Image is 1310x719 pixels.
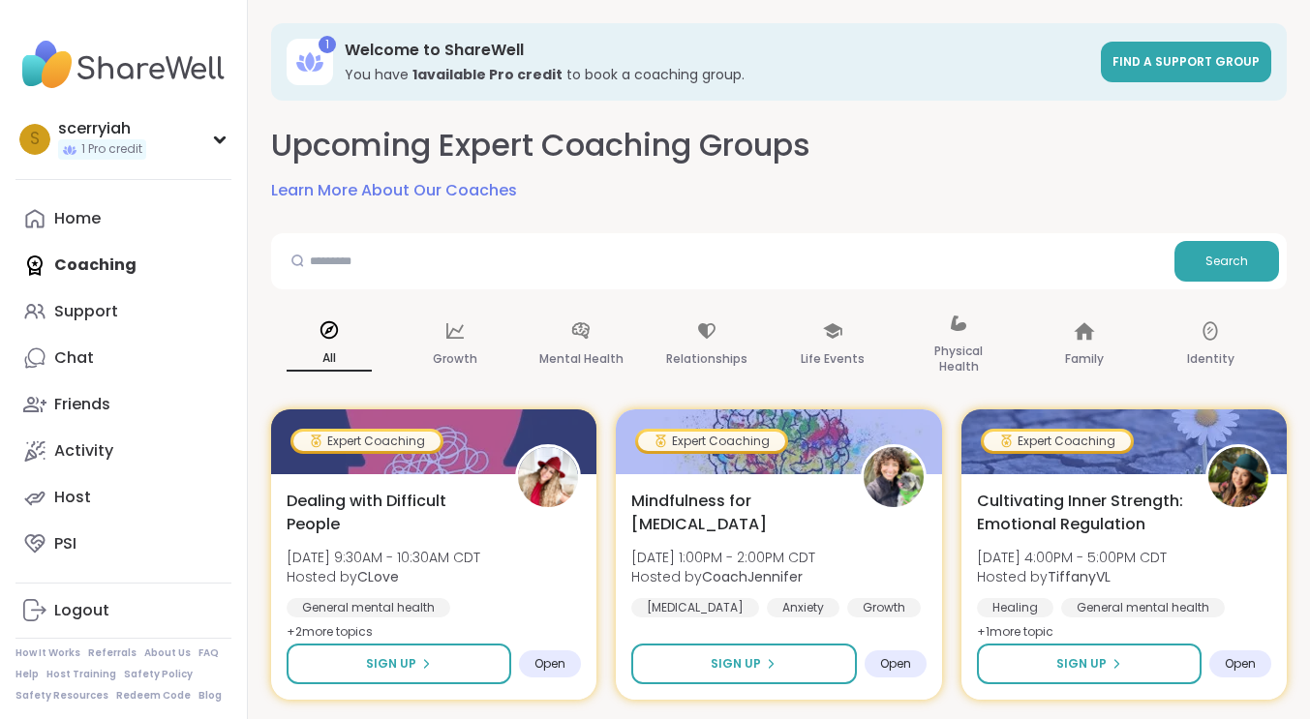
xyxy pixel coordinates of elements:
div: Healing [977,598,1053,617]
div: Anxiety [767,598,839,617]
a: Support [15,288,231,335]
span: Open [880,656,911,672]
p: Family [1065,347,1104,371]
a: About Us [144,646,191,660]
div: General mental health [287,598,450,617]
a: How It Works [15,646,80,660]
a: PSI [15,521,231,567]
p: Life Events [801,347,865,371]
div: Expert Coaching [984,432,1131,451]
button: Sign Up [631,644,856,684]
a: Friends [15,381,231,428]
h2: Upcoming Expert Coaching Groups [271,124,810,167]
div: Expert Coaching [638,432,785,451]
div: Friends [54,394,110,415]
b: 1 available Pro credit [412,65,563,84]
span: [DATE] 4:00PM - 5:00PM CDT [977,548,1167,567]
p: Relationships [666,347,747,371]
b: CoachJennifer [702,567,803,586]
div: Logout [54,600,109,621]
p: All [287,346,372,372]
a: Safety Policy [124,668,193,681]
span: Open [1225,656,1256,672]
span: Cultivating Inner Strength: Emotional Regulation [977,490,1184,536]
a: Find a support group [1101,42,1271,82]
p: Mental Health [539,347,624,371]
a: Host [15,474,231,521]
span: Search [1205,253,1248,270]
div: Host [54,487,91,508]
span: [DATE] 9:30AM - 10:30AM CDT [287,548,480,567]
div: 1 [319,36,336,53]
a: Blog [198,689,222,703]
div: Home [54,208,101,229]
span: Hosted by [977,567,1167,586]
div: Activity [54,440,113,462]
button: Sign Up [287,644,511,684]
button: Sign Up [977,644,1202,684]
div: Growth [847,598,921,617]
span: Hosted by [631,567,815,586]
a: Home [15,195,231,242]
h3: You have to book a coaching group. [345,65,1089,84]
img: CoachJennifer [864,447,924,507]
a: Chat [15,335,231,381]
p: Growth [433,347,477,371]
span: [DATE] 1:00PM - 2:00PM CDT [631,548,815,567]
div: scerryiah [58,118,146,139]
a: Activity [15,428,231,474]
span: Find a support group [1112,53,1260,70]
img: ShareWell Nav Logo [15,31,231,99]
div: Expert Coaching [293,432,441,451]
img: TiffanyVL [1208,447,1268,507]
span: Sign Up [711,655,761,673]
span: Hosted by [287,567,480,586]
a: FAQ [198,646,219,660]
a: Safety Resources [15,689,108,703]
span: Mindfulness for [MEDICAL_DATA] [631,490,838,536]
span: Dealing with Difficult People [287,490,494,536]
span: s [30,127,40,152]
b: TiffanyVL [1048,567,1111,586]
span: Sign Up [366,655,416,673]
div: General mental health [1061,598,1225,617]
a: Referrals [88,646,137,660]
a: Help [15,668,39,681]
button: Search [1174,241,1279,282]
a: Host Training [46,668,116,681]
div: PSI [54,533,76,554]
img: CLove [518,447,578,507]
h3: Welcome to ShareWell [345,40,1089,61]
a: Logout [15,587,231,634]
a: Redeem Code [116,689,191,703]
div: [MEDICAL_DATA] [631,598,759,617]
div: Support [54,301,118,322]
span: 1 Pro credit [81,141,142,158]
a: Learn More About Our Coaches [271,179,517,202]
div: Chat [54,347,94,369]
span: Open [534,656,565,672]
span: Sign Up [1056,655,1107,673]
p: Identity [1187,347,1234,371]
b: CLove [357,567,399,586]
p: Physical Health [916,340,1001,378]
